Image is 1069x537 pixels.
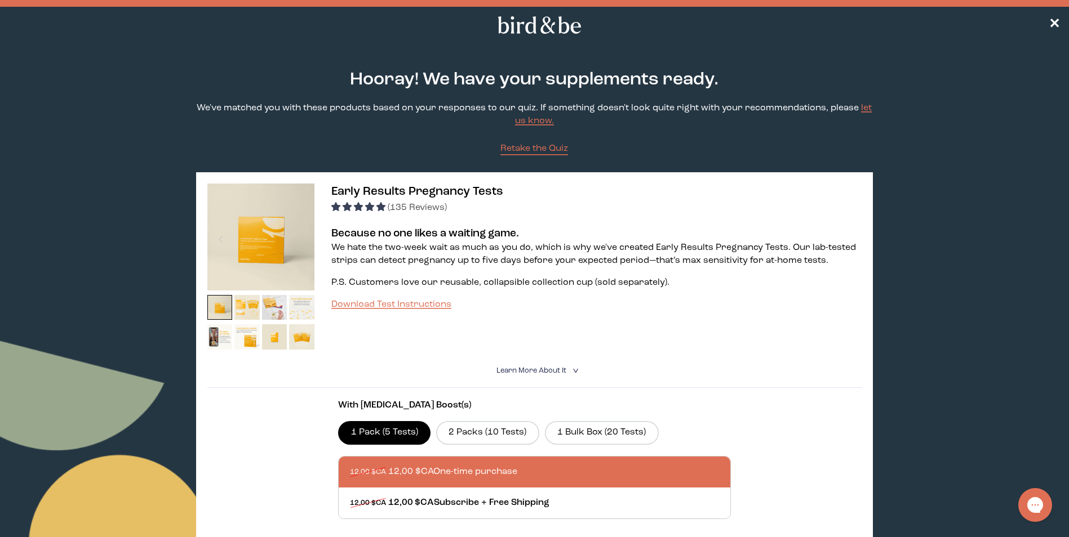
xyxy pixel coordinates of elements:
[331,278,667,287] span: P.S. Customers love our reusable, collapsible collection cup (sold separately)
[515,104,872,126] a: let us know.
[500,142,568,155] a: Retake the Quiz
[496,365,572,376] summary: Learn More About it <
[262,295,287,320] img: thumbnail image
[207,295,233,320] img: thumbnail image
[234,324,260,350] img: thumbnail image
[207,324,233,350] img: thumbnail image
[331,203,388,212] span: 4.99 stars
[496,367,566,374] span: Learn More About it
[289,324,314,350] img: thumbnail image
[1013,484,1058,526] iframe: Gorgias live chat messenger
[667,278,669,287] span: .
[545,421,659,445] label: 1 Bulk Box (20 Tests)
[331,241,862,267] p: We hate the two-week wait as much as you do, which is why we've created Early Results Pregnancy T...
[569,368,580,374] i: <
[331,300,451,309] a: Download Test Instructions
[207,184,314,290] img: thumbnail image
[1049,15,1060,35] a: ✕
[388,203,447,212] span: (135 Reviews)
[331,228,519,239] strong: Because no one likes a waiting game.
[338,421,431,445] label: 1 Pack (5 Tests)
[500,144,568,153] span: Retake the Quiz
[436,421,539,445] label: 2 Packs (10 Tests)
[289,295,314,320] img: thumbnail image
[1049,18,1060,32] span: ✕
[338,399,731,412] p: With [MEDICAL_DATA] Boost(s)
[331,186,503,198] span: Early Results Pregnancy Tests
[196,102,873,128] p: We've matched you with these products based on your responses to our quiz. If something doesn't l...
[234,295,260,320] img: thumbnail image
[262,324,287,350] img: thumbnail image
[331,67,738,93] h2: Hooray! We have your supplements ready.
